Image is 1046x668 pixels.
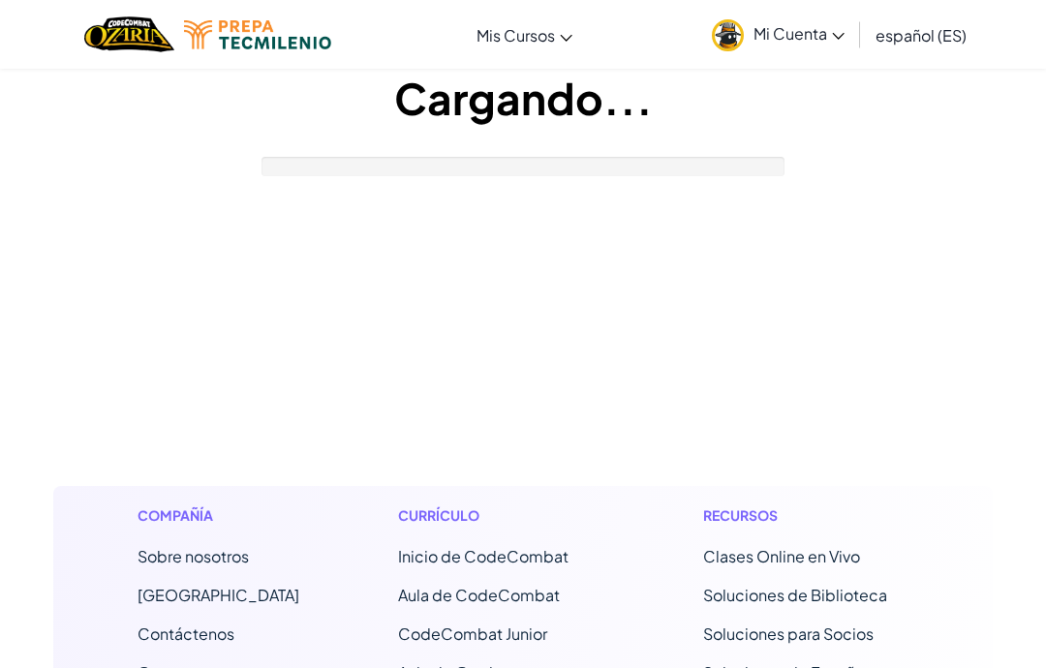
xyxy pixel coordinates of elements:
img: Tecmilenio logo [184,20,331,49]
span: Mis Cursos [477,25,555,46]
h1: Recursos [703,505,909,526]
a: Soluciones para Socios [703,623,874,644]
h1: Currículo [398,505,604,526]
img: avatar [712,19,744,51]
a: Ozaria by CodeCombat logo [84,15,174,54]
span: Inicio de CodeCombat [398,546,569,566]
a: Aula de CodeCombat [398,585,560,605]
a: CodeCombat Junior [398,623,547,644]
a: Mis Cursos [467,9,582,61]
a: Soluciones de Biblioteca [703,585,887,605]
a: Clases Online en Vivo [703,546,860,566]
a: Mi Cuenta [702,4,854,65]
a: español (ES) [866,9,976,61]
span: español (ES) [876,25,967,46]
a: [GEOGRAPHIC_DATA] [138,585,299,605]
span: Contáctenos [138,623,234,644]
h1: Compañía [138,505,299,526]
a: Sobre nosotros [138,546,249,566]
img: Home [84,15,174,54]
span: Mi Cuenta [754,23,845,44]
